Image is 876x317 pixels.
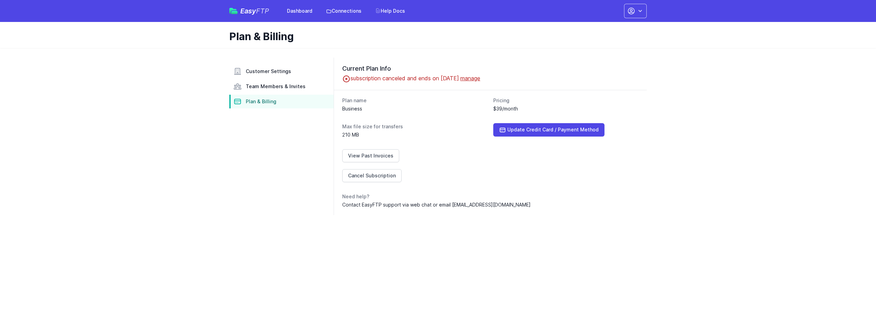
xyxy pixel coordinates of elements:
dd: $39/month [493,105,639,112]
a: View Past Invoices [342,149,399,162]
a: Dashboard [283,5,316,17]
a: Connections [322,5,366,17]
a: EasyFTP [229,8,269,14]
p: subscription canceled and ends on [DATE] [342,74,638,83]
a: Plan & Billing [229,95,334,108]
dt: Need help? [342,193,638,200]
a: manage [460,75,480,82]
span: Customer Settings [246,68,291,75]
a: Update Credit Card / Payment Method [493,123,604,137]
h1: Plan & Billing [229,30,641,43]
a: Customer Settings [229,64,334,78]
dd: Business [342,105,488,112]
span: FTP [256,7,269,15]
dt: Pricing [493,97,639,104]
span: Team Members & Invites [246,83,306,90]
dt: Max file size for transfers [342,123,488,130]
span: Easy [240,8,269,14]
dd: 210 MB [342,131,488,138]
a: Help Docs [371,5,409,17]
a: Team Members & Invites [229,80,334,93]
dt: Plan name [342,97,488,104]
img: easyftp_logo.png [229,8,238,14]
span: Plan & Billing [246,98,276,105]
dd: Contact EasyFTP support via web chat or email [EMAIL_ADDRESS][DOMAIN_NAME] [342,201,638,208]
a: Cancel Subscription [342,169,402,182]
h3: Current Plan Info [342,64,638,73]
